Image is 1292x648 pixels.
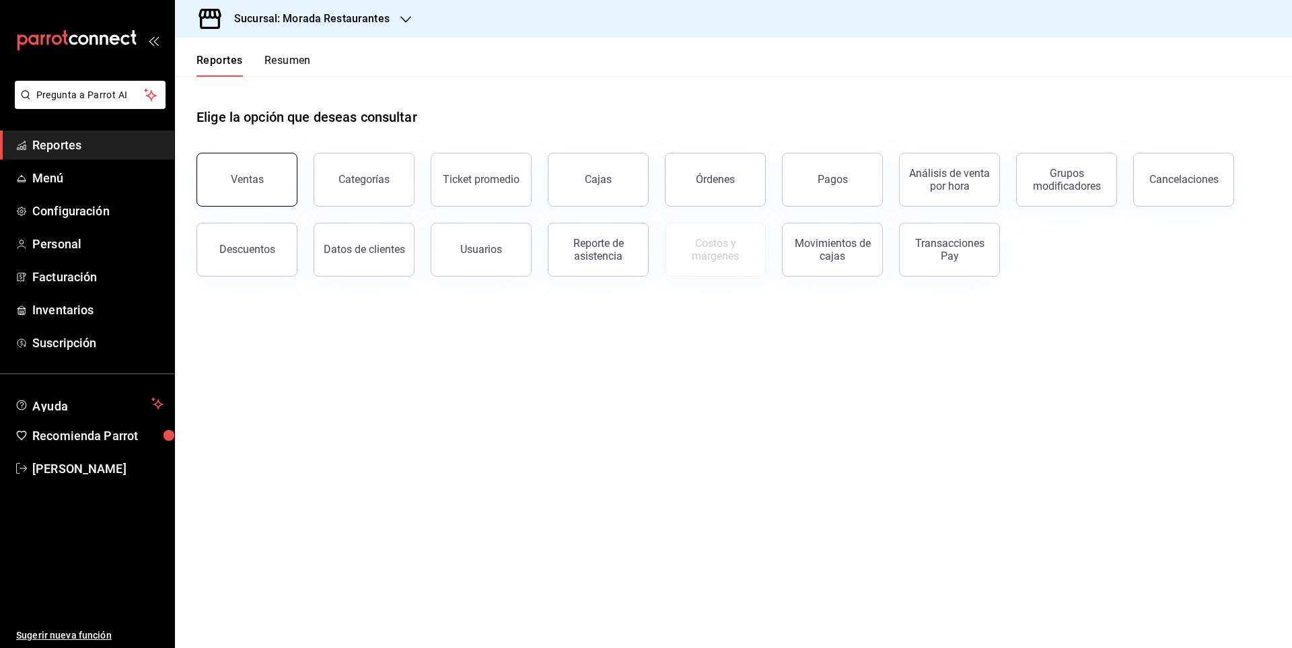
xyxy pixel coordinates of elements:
button: Cancelaciones [1133,153,1234,207]
h1: Elige la opción que deseas consultar [196,107,417,127]
a: Cajas [548,153,649,207]
span: Ayuda [32,396,146,412]
button: Reportes [196,54,243,77]
button: Contrata inventarios para ver este reporte [665,223,766,277]
button: Pregunta a Parrot AI [15,81,166,109]
span: Configuración [32,202,164,220]
div: Transacciones Pay [908,237,991,262]
span: Suscripción [32,334,164,352]
div: Órdenes [696,173,735,186]
span: Sugerir nueva función [16,628,164,643]
div: Datos de clientes [324,243,405,256]
button: Pagos [782,153,883,207]
div: Usuarios [460,243,502,256]
button: Usuarios [431,223,532,277]
a: Pregunta a Parrot AI [9,98,166,112]
div: Costos y márgenes [674,237,757,262]
div: Cajas [585,172,612,188]
button: Datos de clientes [314,223,415,277]
div: Categorías [338,173,390,186]
button: Transacciones Pay [899,223,1000,277]
span: Pregunta a Parrot AI [36,88,145,102]
span: Inventarios [32,301,164,319]
span: [PERSON_NAME] [32,460,164,478]
button: Movimientos de cajas [782,223,883,277]
div: Reporte de asistencia [557,237,640,262]
div: Movimientos de cajas [791,237,874,262]
button: Análisis de venta por hora [899,153,1000,207]
button: Categorías [314,153,415,207]
button: Reporte de asistencia [548,223,649,277]
h3: Sucursal: Morada Restaurantes [223,11,390,27]
div: Pagos [818,173,848,186]
div: Descuentos [219,243,275,256]
span: Recomienda Parrot [32,427,164,445]
button: Ticket promedio [431,153,532,207]
div: Grupos modificadores [1025,167,1108,192]
button: Grupos modificadores [1016,153,1117,207]
span: Menú [32,169,164,187]
button: Ventas [196,153,297,207]
span: Personal [32,235,164,253]
div: navigation tabs [196,54,311,77]
button: Resumen [264,54,311,77]
span: Facturación [32,268,164,286]
button: open_drawer_menu [148,35,159,46]
div: Ticket promedio [443,173,519,186]
div: Cancelaciones [1149,173,1219,186]
span: Reportes [32,136,164,154]
button: Órdenes [665,153,766,207]
button: Descuentos [196,223,297,277]
div: Análisis de venta por hora [908,167,991,192]
div: Ventas [231,173,264,186]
